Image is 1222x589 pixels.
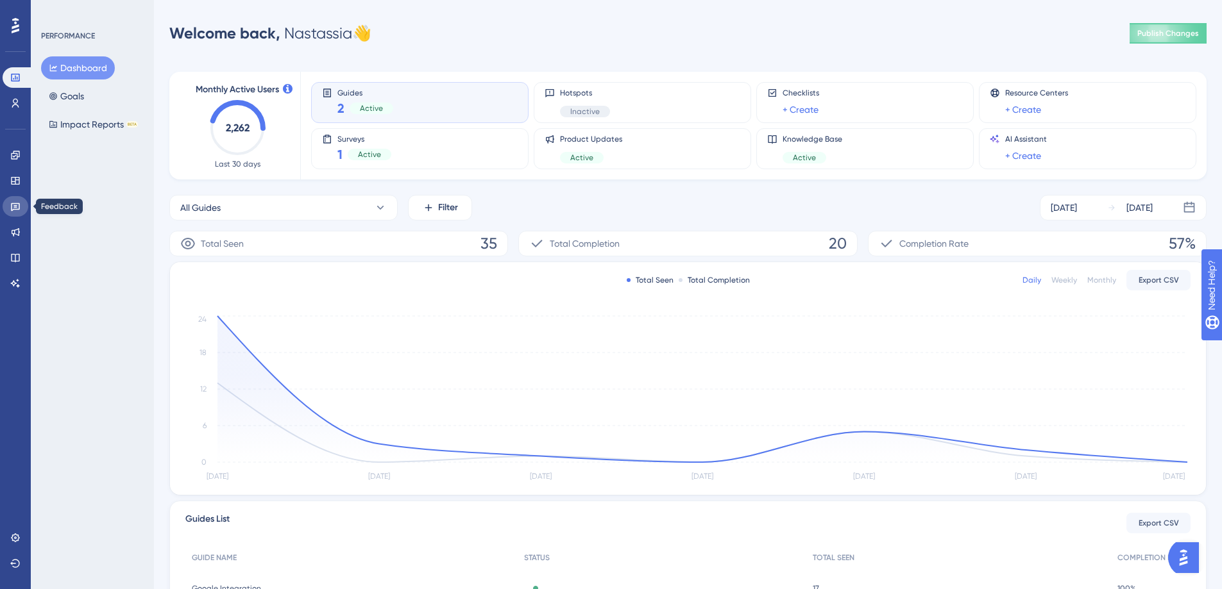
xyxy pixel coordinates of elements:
[337,88,393,97] span: Guides
[1023,275,1041,285] div: Daily
[180,200,221,215] span: All Guides
[226,122,250,134] text: 2,262
[1139,275,1179,285] span: Export CSV
[829,233,847,254] span: 20
[200,385,207,394] tspan: 12
[337,145,343,163] span: 1
[679,275,750,285] div: Total Completion
[215,159,260,169] span: Last 30 days
[1137,28,1199,38] span: Publish Changes
[570,153,593,163] span: Active
[1139,518,1179,528] span: Export CSV
[560,88,610,98] span: Hotspots
[1126,200,1153,215] div: [DATE]
[201,458,207,467] tspan: 0
[1051,200,1077,215] div: [DATE]
[1051,275,1077,285] div: Weekly
[196,82,279,97] span: Monthly Active Users
[201,236,244,251] span: Total Seen
[813,552,854,563] span: TOTAL SEEN
[570,106,600,117] span: Inactive
[169,24,280,42] span: Welcome back,
[692,472,713,481] tspan: [DATE]
[358,149,381,160] span: Active
[198,315,207,324] tspan: 24
[793,153,816,163] span: Active
[199,348,207,357] tspan: 18
[337,99,344,117] span: 2
[360,103,383,113] span: Active
[480,233,497,254] span: 35
[1163,472,1185,481] tspan: [DATE]
[169,195,398,220] button: All Guides
[1168,538,1207,577] iframe: UserGuiding AI Assistant Launcher
[41,113,146,136] button: Impact ReportsBETA
[438,200,458,215] span: Filter
[41,56,115,79] button: Dashboard
[41,31,95,41] div: PERFORMANCE
[853,472,875,481] tspan: [DATE]
[899,236,969,251] span: Completion Rate
[1015,472,1037,481] tspan: [DATE]
[783,134,842,144] span: Knowledge Base
[1126,270,1191,290] button: Export CSV
[203,421,207,430] tspan: 6
[1087,275,1116,285] div: Monthly
[408,195,472,220] button: Filter
[783,88,819,98] span: Checklists
[126,121,138,128] div: BETA
[1117,552,1184,563] span: COMPLETION RATE
[169,23,371,44] div: Nastassia 👋
[1005,88,1068,98] span: Resource Centers
[41,85,92,108] button: Goals
[185,511,230,535] span: Guides List
[1005,148,1041,163] a: + Create
[30,3,80,19] span: Need Help?
[783,102,819,117] a: + Create
[1130,23,1207,44] button: Publish Changes
[1005,134,1047,144] span: AI Assistant
[530,472,552,481] tspan: [DATE]
[1005,102,1041,117] a: + Create
[337,134,391,143] span: Surveys
[1169,233,1196,254] span: 57%
[368,472,390,481] tspan: [DATE]
[192,552,237,563] span: GUIDE NAME
[627,275,674,285] div: Total Seen
[1126,513,1191,533] button: Export CSV
[207,472,228,481] tspan: [DATE]
[550,236,620,251] span: Total Completion
[524,552,550,563] span: STATUS
[560,134,622,144] span: Product Updates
